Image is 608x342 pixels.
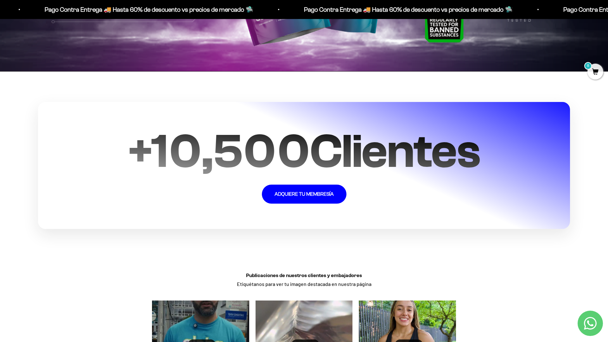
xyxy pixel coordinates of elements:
h3: Publicaciones de nuestros clientes y embajadores [152,272,456,279]
p: Pago Contra Entrega 🚚 Hasta 60% de descuento vs precios de mercado 🛸 [356,4,564,15]
span: 10,500 [151,124,310,178]
div: Etiquétanos para ver tu imagen destacada en nuestra página [146,266,462,294]
a: ADQUIERE TU MEMBRESÍA [262,185,346,204]
a: 0 [587,69,603,76]
span: + Clientes [128,124,480,178]
mark: 0 [584,62,592,70]
p: Pago Contra Entrega 🚚 Hasta 60% de descuento vs precios de mercado 🛸 [96,4,305,15]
